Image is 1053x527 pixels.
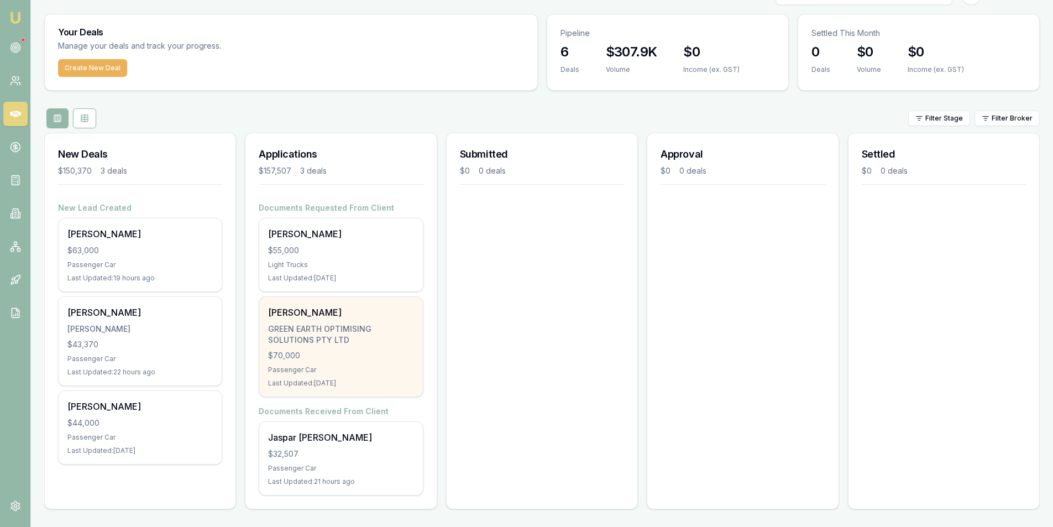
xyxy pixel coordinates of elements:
[101,165,127,176] div: 3 deals
[67,245,213,256] div: $63,000
[67,274,213,283] div: Last Updated: 19 hours ago
[58,40,341,53] p: Manage your deals and track your progress.
[268,477,413,486] div: Last Updated: 21 hours ago
[683,43,740,61] h3: $0
[268,379,413,388] div: Last Updated: [DATE]
[67,306,213,319] div: [PERSON_NAME]
[58,59,127,77] button: Create New Deal
[58,28,524,36] h3: Your Deals
[67,227,213,241] div: [PERSON_NAME]
[479,165,506,176] div: 0 deals
[679,165,706,176] div: 0 deals
[67,446,213,455] div: Last Updated: [DATE]
[259,165,291,176] div: $157,507
[661,165,670,176] div: $0
[67,354,213,363] div: Passenger Car
[857,65,881,74] div: Volume
[259,202,423,213] h4: Documents Requested From Client
[67,368,213,377] div: Last Updated: 22 hours ago
[300,165,327,176] div: 3 deals
[58,165,92,176] div: $150,370
[908,43,964,61] h3: $0
[925,114,963,123] span: Filter Stage
[67,323,213,335] div: [PERSON_NAME]
[268,323,413,346] div: GREEN EARTH OPTIMISING SOLUTIONS PTY LTD
[268,431,413,444] div: Jaspar [PERSON_NAME]
[268,227,413,241] div: [PERSON_NAME]
[268,260,413,269] div: Light Trucks
[67,260,213,269] div: Passenger Car
[67,400,213,413] div: [PERSON_NAME]
[268,448,413,460] div: $32,507
[268,464,413,473] div: Passenger Car
[9,11,22,24] img: emu-icon-u.png
[992,114,1033,123] span: Filter Broker
[268,245,413,256] div: $55,000
[58,202,222,213] h4: New Lead Created
[268,366,413,374] div: Passenger Car
[259,406,423,417] h4: Documents Received From Client
[67,418,213,429] div: $44,000
[268,306,413,319] div: [PERSON_NAME]
[683,65,740,74] div: Income (ex. GST)
[862,147,1026,162] h3: Settled
[58,147,222,162] h3: New Deals
[908,65,964,74] div: Income (ex. GST)
[811,65,830,74] div: Deals
[67,433,213,442] div: Passenger Car
[560,28,775,39] p: Pipeline
[975,111,1040,126] button: Filter Broker
[460,165,470,176] div: $0
[811,43,830,61] h3: 0
[268,274,413,283] div: Last Updated: [DATE]
[67,339,213,350] div: $43,370
[908,111,970,126] button: Filter Stage
[268,350,413,361] div: $70,000
[881,165,908,176] div: 0 deals
[560,65,579,74] div: Deals
[606,65,657,74] div: Volume
[259,147,423,162] h3: Applications
[857,43,881,61] h3: $0
[661,147,825,162] h3: Approval
[560,43,579,61] h3: 6
[606,43,657,61] h3: $307.9K
[460,147,624,162] h3: Submitted
[811,28,1026,39] p: Settled This Month
[862,165,872,176] div: $0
